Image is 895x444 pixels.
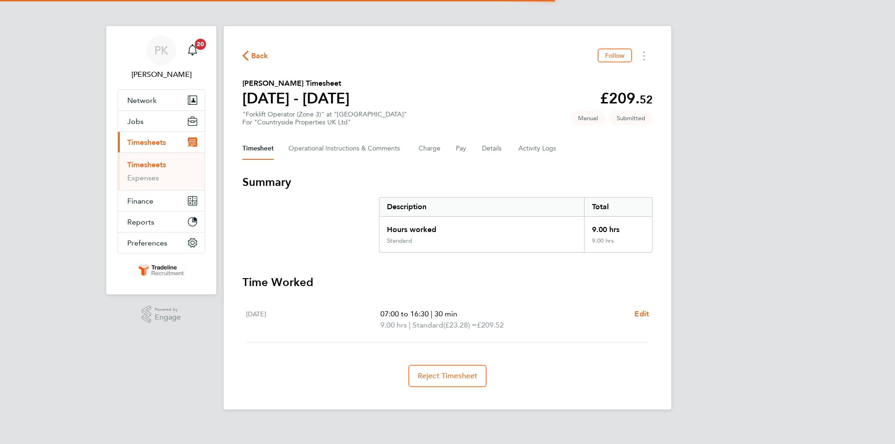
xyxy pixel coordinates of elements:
[242,89,350,108] h1: [DATE] - [DATE]
[154,44,168,56] span: PK
[127,96,157,105] span: Network
[518,137,558,160] button: Activity Logs
[408,365,487,387] button: Reject Timesheet
[127,218,154,226] span: Reports
[380,309,429,318] span: 07:00 to 16:30
[636,48,653,63] button: Timesheets Menu
[571,110,606,126] span: This timesheet was manually created.
[418,371,478,381] span: Reject Timesheet
[137,263,186,278] img: tradelinerecruitment-logo-retina.png
[117,263,205,278] a: Go to home page
[118,212,205,232] button: Reports
[127,160,166,169] a: Timesheets
[118,111,205,131] button: Jobs
[195,39,206,50] span: 20
[117,69,205,80] span: Patrick Knight
[242,137,274,160] button: Timesheet
[431,309,433,318] span: |
[584,217,652,237] div: 9.00 hrs
[155,314,181,321] span: Engage
[387,237,412,245] div: Standard
[155,306,181,314] span: Powered by
[482,137,503,160] button: Details
[634,309,649,318] span: Edit
[443,321,477,329] span: (£23.28) =
[118,90,205,110] button: Network
[142,306,181,323] a: Powered byEngage
[379,197,653,253] div: Summary
[183,35,202,65] a: 20
[117,35,205,80] a: PK[PERSON_NAME]
[640,93,653,106] span: 52
[246,308,380,331] div: [DATE]
[242,78,350,89] h2: [PERSON_NAME] Timesheet
[242,50,268,61] button: Back
[456,137,467,160] button: Pay
[477,321,504,329] span: £209.52
[118,191,205,211] button: Finance
[409,321,411,329] span: |
[289,137,404,160] button: Operational Instructions & Comments
[242,110,407,126] div: "Forklift Operator (Zone 3)" at "[GEOGRAPHIC_DATA]"
[584,198,652,216] div: Total
[380,321,407,329] span: 9.00 hrs
[242,275,653,290] h3: Time Worked
[242,175,653,190] h3: Summary
[600,89,653,107] app-decimal: £209.
[634,308,649,320] a: Edit
[127,138,166,147] span: Timesheets
[379,198,584,216] div: Description
[434,309,457,318] span: 30 min
[584,237,652,252] div: 9.00 hrs
[413,320,443,331] span: Standard
[419,137,441,160] button: Charge
[118,232,205,253] button: Preferences
[609,110,653,126] span: This timesheet is Submitted.
[127,173,159,182] a: Expenses
[127,239,167,247] span: Preferences
[251,50,268,61] span: Back
[118,132,205,152] button: Timesheets
[118,152,205,190] div: Timesheets
[127,117,144,126] span: Jobs
[127,197,153,205] span: Finance
[605,51,625,60] span: Follow
[242,118,407,126] div: For "Countryside Properties UK Ltd"
[106,26,216,294] nav: Main navigation
[242,175,653,387] section: Timesheet
[598,48,632,62] button: Follow
[379,217,584,237] div: Hours worked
